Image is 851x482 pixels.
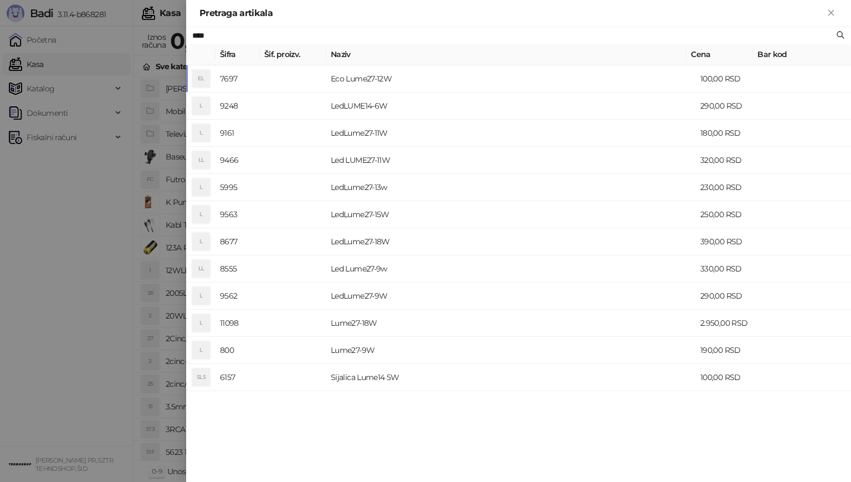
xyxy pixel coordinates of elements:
div: L [192,341,210,359]
td: 290,00 RSD [696,283,762,310]
th: Cena [686,44,753,65]
div: L [192,97,210,115]
div: L [192,124,210,142]
th: Bar kod [753,44,842,65]
td: Sijalica Lume14 5W [326,364,696,391]
td: 100,00 RSD [696,364,762,391]
div: SL5 [192,368,210,386]
div: EL [192,70,210,88]
td: LedLume27-18W [326,228,696,255]
td: 100,00 RSD [696,65,762,93]
td: 390,00 RSD [696,228,762,255]
div: Pretraga artikala [199,7,824,20]
div: L [192,287,210,305]
td: 9466 [216,147,260,174]
td: LedLume27-9W [326,283,696,310]
div: L [192,206,210,223]
th: Naziv [326,44,686,65]
td: 5995 [216,174,260,201]
td: Led LUME27-11W [326,147,696,174]
td: Eco Lume27-12W [326,65,696,93]
div: L [192,178,210,196]
th: Šif. proizv. [260,44,326,65]
td: 290,00 RSD [696,93,762,120]
td: 9562 [216,283,260,310]
button: Zatvori [824,7,838,20]
td: 11098 [216,310,260,337]
td: 9563 [216,201,260,228]
td: 9248 [216,93,260,120]
div: L [192,233,210,250]
td: 180,00 RSD [696,120,762,147]
td: 7697 [216,65,260,93]
td: 320,00 RSD [696,147,762,174]
td: LedLume27-15W [326,201,696,228]
td: 800 [216,337,260,364]
div: LL [192,151,210,169]
div: L [192,314,210,332]
td: Lume27-9W [326,337,696,364]
td: Lume27-18W [326,310,696,337]
td: LedLume27-13w [326,174,696,201]
th: Šifra [216,44,260,65]
td: 9161 [216,120,260,147]
td: LedLUME14-6W [326,93,696,120]
td: 8677 [216,228,260,255]
td: 330,00 RSD [696,255,762,283]
td: Led Lume27-9w [326,255,696,283]
td: 250,00 RSD [696,201,762,228]
td: 230,00 RSD [696,174,762,201]
div: LL [192,260,210,278]
td: 190,00 RSD [696,337,762,364]
td: 8555 [216,255,260,283]
td: 6157 [216,364,260,391]
td: 2.950,00 RSD [696,310,762,337]
td: LedLume27-11W [326,120,696,147]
